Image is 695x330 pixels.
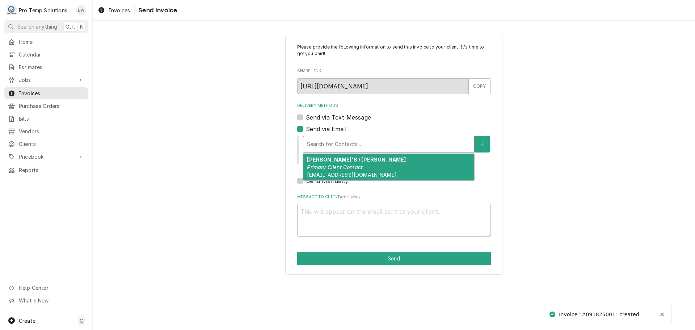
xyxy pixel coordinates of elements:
div: Dana Williams's Avatar [76,5,86,15]
strong: [PERSON_NAME]'S / [PERSON_NAME] [307,156,406,163]
em: Primary Client Contact [307,164,363,170]
div: Pro Temp Solutions [19,7,67,14]
a: Home [4,36,88,48]
a: Vendors [4,125,88,137]
button: Create New Contact [475,136,490,153]
div: Button Group [297,252,491,265]
svg: Create New Contact [480,142,484,147]
a: Purchase Orders [4,100,88,112]
a: Reports [4,164,88,176]
div: Message to Client [297,194,491,237]
div: Delivery Methods [297,103,491,185]
div: Invoice Send [285,35,502,275]
label: Delivery Methods [297,103,491,109]
button: COPY [468,78,491,94]
a: Estimates [4,61,88,73]
div: Share Link [297,68,491,94]
span: Home [19,38,84,46]
span: Help Center [19,284,84,292]
span: K [80,23,83,30]
label: Send via Email [306,125,347,133]
span: Invoices [19,89,84,97]
a: Clients [4,138,88,150]
div: DW [76,5,86,15]
div: Invoice Send Form [297,44,491,237]
span: Reports [19,166,84,174]
span: Ctrl [66,23,75,30]
div: Button Group Row [297,252,491,265]
span: Search anything [17,23,57,30]
span: What's New [19,297,84,304]
button: Search anythingCtrlK [4,20,88,33]
label: Send via Text Message [306,113,371,122]
a: Go to Pricebook [4,151,88,163]
span: Jobs [19,76,73,84]
a: Invoices [4,87,88,99]
a: Bills [4,113,88,125]
span: Purchase Orders [19,102,84,110]
a: Go to Help Center [4,282,88,294]
span: Clients [19,140,84,148]
span: [EMAIL_ADDRESS][DOMAIN_NAME] [307,172,396,178]
p: Please provide the following information to send this invoice to your client. It's time to get yo... [297,44,491,57]
div: Invoice "#091825001" created [559,311,640,318]
span: Vendors [19,128,84,135]
label: Message to Client [297,194,491,200]
button: Send [297,252,491,265]
span: Create [19,318,35,324]
div: Pro Temp Solutions's Avatar [7,5,17,15]
a: Invoices [95,4,133,16]
span: Pricebook [19,153,73,160]
span: Invoices [109,7,130,14]
label: Share Link [297,68,491,74]
span: ( optional ) [340,195,360,199]
span: Calendar [19,51,84,58]
span: Send Invoice [136,5,177,15]
div: P [7,5,17,15]
span: Estimates [19,63,84,71]
span: C [80,317,83,325]
a: Calendar [4,49,88,60]
a: Go to What's New [4,295,88,306]
label: Send Manually [306,176,349,185]
a: Go to Jobs [4,74,88,86]
span: Bills [19,115,84,122]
